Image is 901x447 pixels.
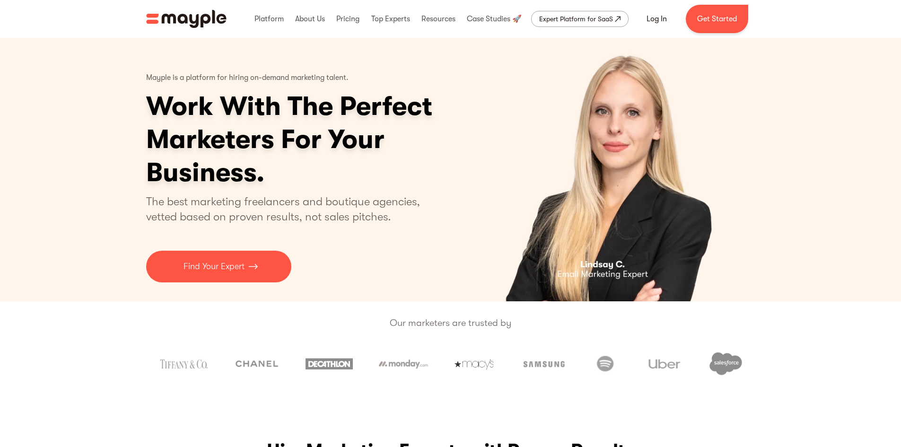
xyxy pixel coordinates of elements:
div: Expert Platform for SaaS [539,13,613,25]
a: Get Started [686,5,748,33]
p: The best marketing freelancers and boutique agencies, vetted based on proven results, not sales p... [146,194,431,224]
a: Find Your Expert [146,251,291,282]
a: Expert Platform for SaaS [531,11,629,27]
p: Mayple is a platform for hiring on-demand marketing talent. [146,66,349,90]
h1: Work With The Perfect Marketers For Your Business. [146,90,506,189]
img: Mayple logo [146,10,227,28]
a: Log In [635,8,678,30]
p: Find Your Expert [184,260,245,273]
